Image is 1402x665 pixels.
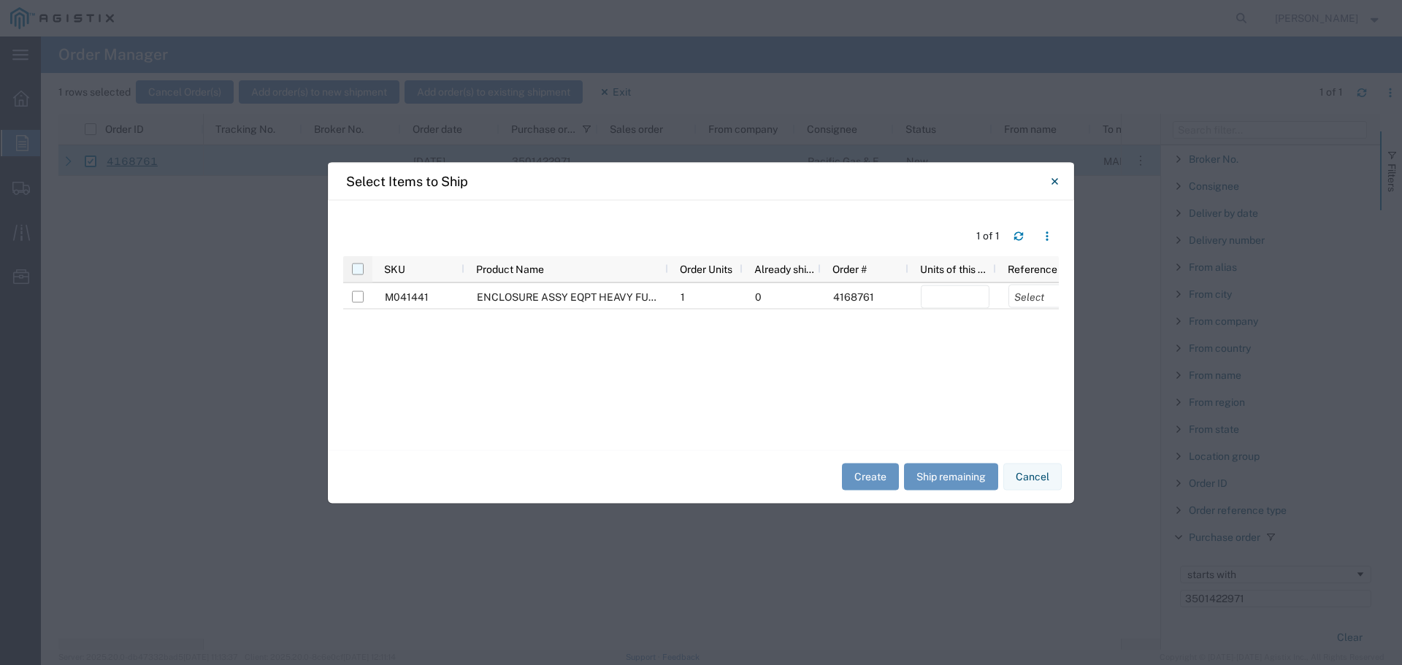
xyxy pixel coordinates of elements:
span: Order # [832,263,867,274]
span: M041441 [385,291,429,302]
span: Product Name [476,263,544,274]
button: Close [1040,166,1069,196]
button: Refresh table [1007,224,1030,247]
h4: Select Items to Ship [346,172,468,191]
span: 4168761 [833,291,874,302]
span: Already shipped [754,263,815,274]
span: 0 [755,291,762,302]
button: Ship remaining [904,464,998,491]
span: Order Units [680,263,732,274]
span: Units of this shipment [920,263,990,274]
span: SKU [384,263,405,274]
div: 1 of 1 [976,228,1002,244]
span: 1 [681,291,685,302]
span: ENCLOSURE ASSY EQPT HEAVY FULL TRAFFIC [477,291,704,302]
button: Cancel [1003,464,1062,491]
button: Create [842,464,899,491]
span: Reference [1008,263,1057,274]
